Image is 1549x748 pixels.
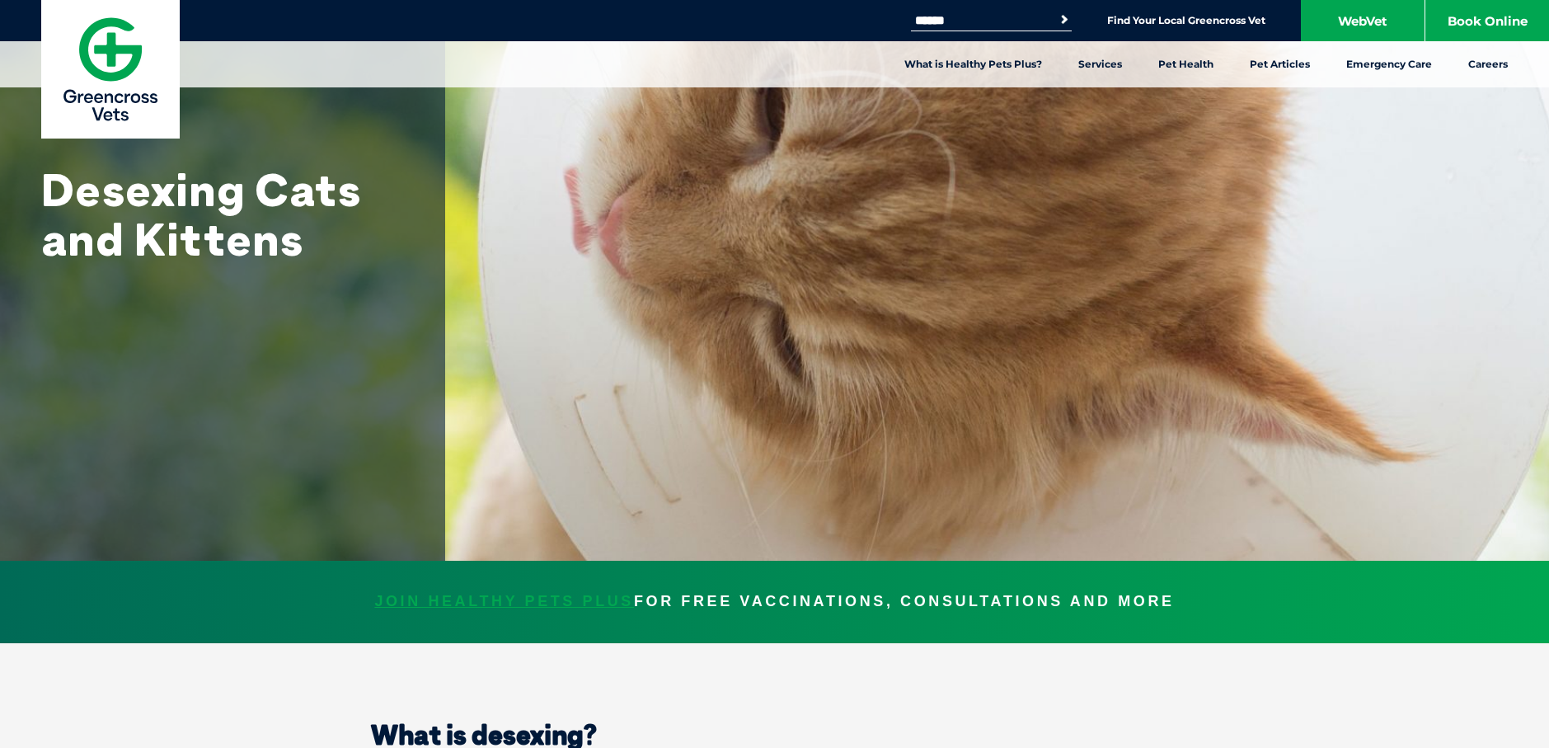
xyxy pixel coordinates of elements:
[1328,41,1450,87] a: Emergency Care
[41,165,404,264] h1: Desexing Cats and Kittens
[1140,41,1232,87] a: Pet Health
[1450,41,1526,87] a: Careers
[1056,12,1073,28] button: Search
[374,590,634,614] span: JOIN HEALTHY PETS PLUS
[374,593,634,609] a: JOIN HEALTHY PETS PLUS
[1060,41,1140,87] a: Services
[1232,41,1328,87] a: Pet Articles
[16,590,1533,614] p: FOR FREE VACCINATIONS, CONSULTATIONS AND MORE
[886,41,1060,87] a: What is Healthy Pets Plus?
[1107,14,1265,27] a: Find Your Local Greencross Vet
